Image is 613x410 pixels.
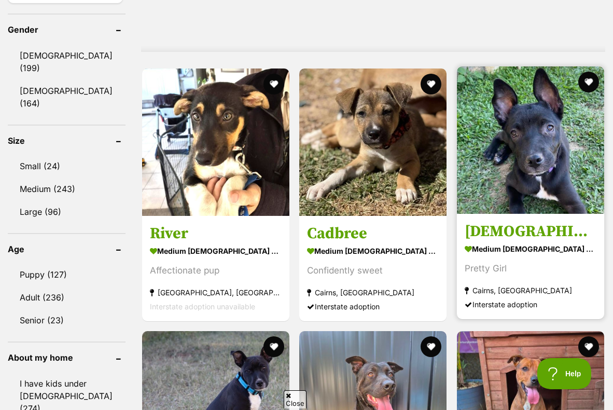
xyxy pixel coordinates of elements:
[8,309,126,331] a: Senior (23)
[8,136,126,145] header: Size
[142,69,289,216] img: River - Border Collie x Mixed breed Dog
[8,286,126,308] a: Adult (236)
[8,155,126,177] a: Small (24)
[8,201,126,223] a: Large (96)
[8,80,126,114] a: [DEMOGRAPHIC_DATA] (164)
[150,302,255,311] span: Interstate adoption unavailable
[142,216,289,321] a: River medium [DEMOGRAPHIC_DATA] Dog Affectionate pup [GEOGRAPHIC_DATA], [GEOGRAPHIC_DATA] Interst...
[8,244,126,254] header: Age
[263,74,284,94] button: favourite
[8,178,126,200] a: Medium (243)
[8,353,126,362] header: About my home
[299,216,447,321] a: Cadbree medium [DEMOGRAPHIC_DATA] Dog Confidently sweet Cairns, [GEOGRAPHIC_DATA] Interstate adop...
[284,390,306,408] span: Close
[8,264,126,285] a: Puppy (127)
[307,224,439,243] h3: Cadbree
[457,214,604,319] a: [DEMOGRAPHIC_DATA] medium [DEMOGRAPHIC_DATA] Dog Pretty Girl Cairns, [GEOGRAPHIC_DATA] Interstate...
[457,66,604,214] img: Vain - Australian Kelpie Dog
[307,264,439,278] div: Confidently sweet
[150,264,282,278] div: Affectionate pup
[150,224,282,243] h3: River
[465,222,596,241] h3: [DEMOGRAPHIC_DATA]
[578,336,599,357] button: favourite
[150,285,282,299] strong: [GEOGRAPHIC_DATA], [GEOGRAPHIC_DATA]
[421,336,442,357] button: favourite
[465,297,596,311] div: Interstate adoption
[578,72,599,92] button: favourite
[537,358,592,389] iframe: Help Scout Beacon - Open
[150,243,282,258] strong: medium [DEMOGRAPHIC_DATA] Dog
[8,25,126,34] header: Gender
[307,243,439,258] strong: medium [DEMOGRAPHIC_DATA] Dog
[8,45,126,79] a: [DEMOGRAPHIC_DATA] (199)
[465,262,596,276] div: Pretty Girl
[307,285,439,299] strong: Cairns, [GEOGRAPHIC_DATA]
[263,336,284,357] button: favourite
[465,283,596,297] strong: Cairns, [GEOGRAPHIC_DATA]
[465,241,596,256] strong: medium [DEMOGRAPHIC_DATA] Dog
[299,69,447,216] img: Cadbree - Australian Kelpie Dog
[421,74,442,94] button: favourite
[307,299,439,313] div: Interstate adoption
